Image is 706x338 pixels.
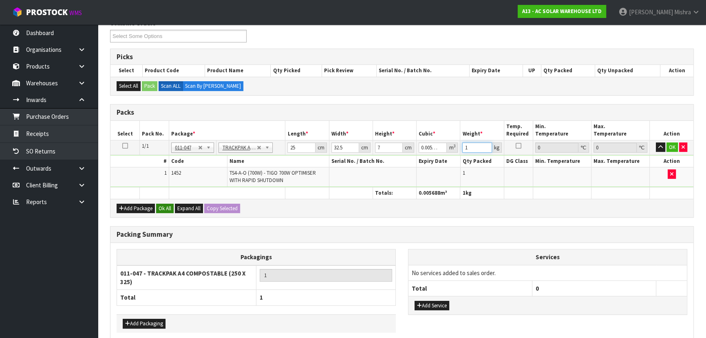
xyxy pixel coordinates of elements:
[637,142,647,153] div: ℃
[175,204,203,213] button: Expand All
[329,121,373,140] th: Width
[140,121,169,140] th: Pack No.
[447,142,458,153] div: m
[518,5,606,18] a: A13 - AC SOLAR WAREHOUSE LTD
[469,65,523,76] th: Expiry Date
[591,156,650,167] th: Max. Temperature
[533,121,591,140] th: Min. Temperature
[164,169,167,176] span: 1
[629,8,673,16] span: [PERSON_NAME]
[315,142,327,153] div: cm
[227,156,329,167] th: Name
[117,53,687,61] h3: Picks
[650,121,693,140] th: Action
[171,169,181,176] span: 1452
[541,65,595,76] th: Qty Packed
[271,65,322,76] th: Qty Picked
[403,142,414,153] div: cm
[26,7,68,18] span: ProStock
[229,169,316,184] span: TS4-A-O (700W) - TIGO 700W OPTIMISER WITH RAPID SHUTDOWN
[123,319,165,329] button: Add Packaging
[142,81,157,91] button: Pack
[373,187,416,199] th: Totals:
[117,290,256,305] th: Total
[460,156,504,167] th: Qty Packed
[595,65,660,76] th: Qty Unpacked
[156,204,174,213] button: Ok All
[110,121,140,140] th: Select
[522,8,602,15] strong: A13 - AC SOLAR WAREHOUSE LTD
[373,121,416,140] th: Height
[110,156,169,167] th: #
[536,285,539,292] span: 0
[417,156,460,167] th: Expiry Date
[159,81,183,91] label: Scan ALL
[205,65,271,76] th: Product Name
[377,65,470,76] th: Serial No. / Batch No.
[204,204,240,213] button: Copy Selected
[110,65,142,76] th: Select
[260,294,263,301] span: 1
[453,143,455,149] sup: 3
[533,156,591,167] th: Min. Temperature
[408,280,532,296] th: Total
[408,265,687,280] td: No services added to sales order.
[359,142,371,153] div: cm
[650,156,693,167] th: Action
[504,156,533,167] th: DG Class
[460,121,504,140] th: Weight
[660,65,693,76] th: Action
[222,143,256,153] span: TRACKPAK A4 COMPOSTABLE (250 X 325)
[117,81,141,91] button: Select All
[666,142,678,152] button: OK
[120,269,246,286] strong: 011-047 - TRACKPAK A4 COMPOSTABLE (250 X 325)
[175,143,199,153] span: 011-047
[285,121,329,140] th: Length
[591,121,650,140] th: Max. Temperature
[169,121,285,140] th: Package
[415,301,449,311] button: Add Service
[117,204,155,213] button: Add Package
[578,142,589,153] div: ℃
[12,7,22,17] img: cube-alt.png
[523,65,541,76] th: UP
[183,81,243,91] label: Scan By [PERSON_NAME]
[492,142,502,153] div: kg
[504,121,533,140] th: Temp. Required
[142,142,149,149] span: 1/1
[417,121,460,140] th: Cubic
[462,189,465,196] span: 1
[417,187,460,199] th: m³
[419,189,440,196] span: 0.005688
[460,187,504,199] th: kg
[142,65,205,76] th: Product Code
[69,9,82,17] small: WMS
[463,169,465,176] span: 1
[674,8,691,16] span: Mishra
[322,65,377,76] th: Pick Review
[408,249,687,265] th: Services
[117,231,687,238] h3: Packing Summary
[117,109,687,116] h3: Packs
[177,205,201,212] span: Expand All
[117,249,396,265] th: Packagings
[169,156,227,167] th: Code
[329,156,417,167] th: Serial No. / Batch No.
